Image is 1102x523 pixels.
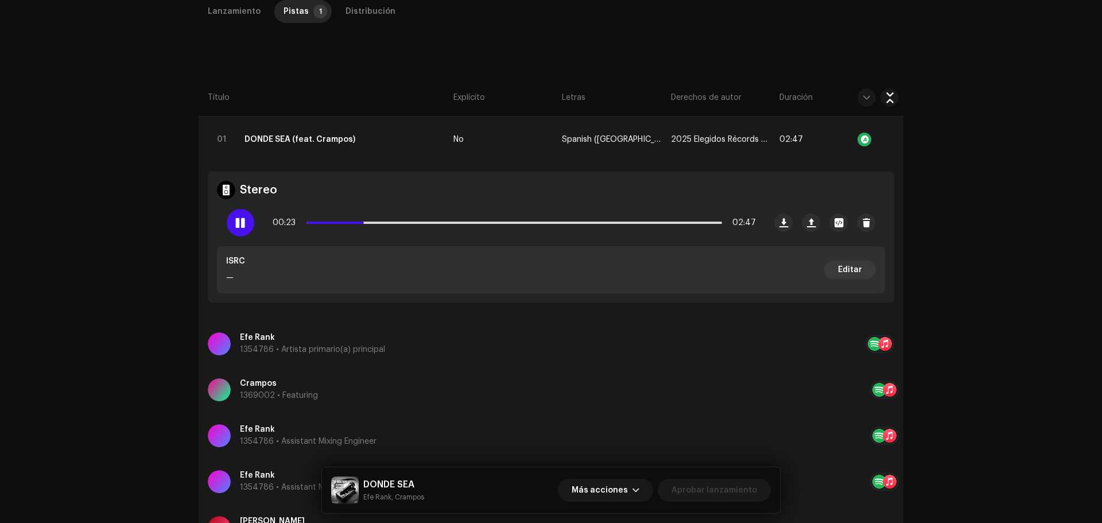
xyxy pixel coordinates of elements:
[240,436,377,448] p: 1354786 • Assistant Mixing Engineer
[363,491,424,503] small: DONDE SEA
[240,482,390,494] p: 1354786 • Assistant Mastering Engineer
[562,135,661,144] span: Spanish ([GEOGRAPHIC_DATA])
[779,92,813,103] span: Duración
[558,479,653,502] button: Más acciones
[672,479,757,502] span: Aprobar lanzamiento
[240,183,277,197] h4: Stereo
[671,92,742,103] span: Derechos de autor
[363,478,424,491] h5: DONDE SEA
[779,135,803,144] span: 02:47
[240,344,385,356] p: 1354786 • Artista primario(a) principal
[240,390,318,402] p: 1369002 • Featuring
[226,255,245,268] p: ISRC
[727,211,756,234] span: 02:47
[273,211,302,234] span: 00:23
[562,92,585,103] span: Letras
[671,135,770,144] span: 2025 Elegidos Récords Music CL
[824,261,876,279] button: Editar
[208,92,230,103] span: Título
[240,332,385,344] p: Efe Rank
[240,378,318,390] p: Crampos
[453,92,485,103] span: Explícito
[208,126,235,153] div: 01
[658,479,771,502] button: Aprobar lanzamiento
[331,476,359,504] img: b4962dec-2f43-47bf-a459-471532befb9d
[453,135,464,144] span: No
[572,479,628,502] span: Más acciones
[838,258,862,281] span: Editar
[217,181,235,199] img: stereo.svg
[240,470,390,482] p: Efe Rank
[226,272,245,284] p: —
[240,424,377,436] p: Efe Rank
[245,128,355,151] strong: DONDE SEA (feat. Crampos)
